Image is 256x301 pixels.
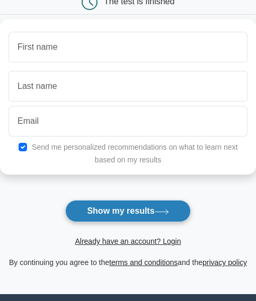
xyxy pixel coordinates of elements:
[8,106,248,136] input: Email
[75,237,181,245] a: Already have an account? Login
[202,258,247,267] a: privacy policy
[8,32,248,62] input: First name
[8,71,248,102] input: Last name
[109,258,178,267] a: terms and conditions
[65,200,190,222] button: Show my results
[32,143,237,164] label: Send me personalized recommendations on what to learn next based on my results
